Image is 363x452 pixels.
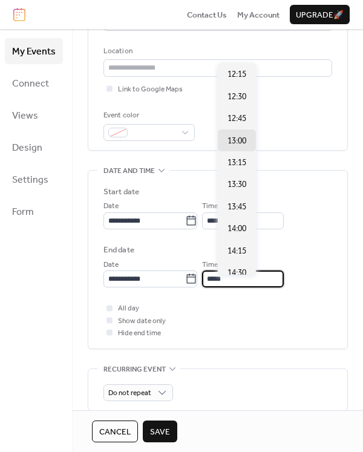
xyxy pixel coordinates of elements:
span: Connect [12,74,49,93]
img: logo [13,8,25,21]
span: My Account [237,9,280,21]
span: All day [118,303,139,315]
span: Cancel [99,426,131,438]
button: Cancel [92,421,138,442]
span: Time [202,259,218,271]
span: Do not repeat [108,386,151,400]
a: Settings [5,166,63,192]
span: 13:00 [227,135,246,147]
a: Views [5,102,63,128]
div: Event color [103,110,192,122]
span: Save [150,426,170,438]
a: Form [5,198,63,224]
a: My Account [237,8,280,21]
span: 14:30 [227,267,246,279]
a: Contact Us [187,8,227,21]
span: Upgrade 🚀 [296,9,344,21]
span: 13:15 [227,157,246,169]
div: End date [103,244,134,256]
a: Design [5,134,63,160]
span: Views [12,106,38,125]
span: Time [202,200,218,212]
span: Contact Us [187,9,227,21]
span: 12:15 [227,68,246,80]
span: Date [103,200,119,212]
span: Link to Google Maps [118,84,183,96]
span: Date and time [103,165,155,177]
span: 14:00 [227,223,246,235]
span: 13:45 [227,201,246,213]
span: Recurring event [103,363,166,375]
span: 12:30 [227,91,246,103]
span: 13:30 [227,179,246,191]
span: Form [12,203,34,221]
div: Start date [103,186,139,198]
span: Show date only [118,315,166,327]
div: Location [103,45,330,57]
span: Settings [12,171,48,189]
span: 12:45 [227,113,246,125]
span: Hide end time [118,327,161,339]
span: 14:15 [227,245,246,257]
span: Date [103,259,119,271]
span: My Events [12,42,56,61]
button: Save [143,421,177,442]
a: My Events [5,38,63,64]
button: Upgrade🚀 [290,5,350,24]
span: Design [12,139,42,157]
a: Connect [5,70,63,96]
